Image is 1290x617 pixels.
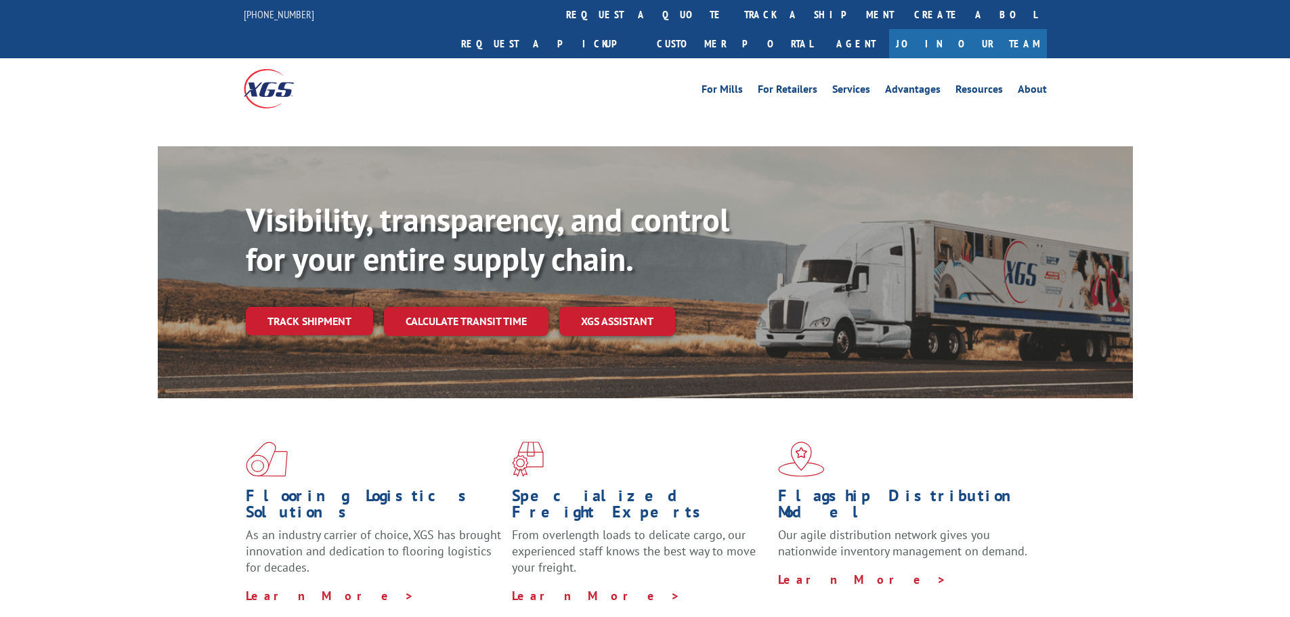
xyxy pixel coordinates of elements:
[778,442,825,477] img: xgs-icon-flagship-distribution-model-red
[823,29,889,58] a: Agent
[246,588,414,603] a: Learn More >
[778,527,1027,559] span: Our agile distribution network gives you nationwide inventory management on demand.
[778,488,1034,527] h1: Flagship Distribution Model
[246,307,373,335] a: Track shipment
[512,442,544,477] img: xgs-icon-focused-on-flooring-red
[702,84,743,99] a: For Mills
[889,29,1047,58] a: Join Our Team
[246,488,502,527] h1: Flooring Logistics Solutions
[1018,84,1047,99] a: About
[778,572,947,587] a: Learn More >
[955,84,1003,99] a: Resources
[246,198,729,280] b: Visibility, transparency, and control for your entire supply chain.
[512,527,768,587] p: From overlength loads to delicate cargo, our experienced staff knows the best way to move your fr...
[512,488,768,527] h1: Specialized Freight Experts
[246,527,501,575] span: As an industry carrier of choice, XGS has brought innovation and dedication to flooring logistics...
[758,84,817,99] a: For Retailers
[512,588,681,603] a: Learn More >
[559,307,675,336] a: XGS ASSISTANT
[647,29,823,58] a: Customer Portal
[246,442,288,477] img: xgs-icon-total-supply-chain-intelligence-red
[832,84,870,99] a: Services
[244,7,314,21] a: [PHONE_NUMBER]
[885,84,941,99] a: Advantages
[451,29,647,58] a: Request a pickup
[384,307,549,336] a: Calculate transit time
